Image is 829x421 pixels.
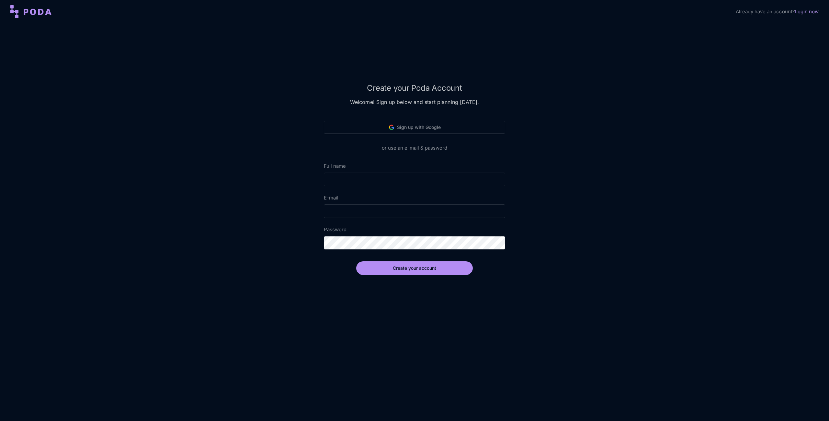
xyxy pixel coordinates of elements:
[324,99,505,106] h3: Welcome! Sign up below and start planning [DATE].
[356,261,473,275] button: Create your account
[324,162,505,170] label: Full name
[324,83,505,94] h2: Create your Poda Account
[324,194,505,202] label: E-mail
[389,124,394,130] img: Google logo
[795,8,819,15] a: Login now
[736,8,819,16] div: Already have an account?
[379,144,450,152] span: or use an e-mail & password
[324,226,505,233] label: Password
[324,121,505,134] button: Sign up with Google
